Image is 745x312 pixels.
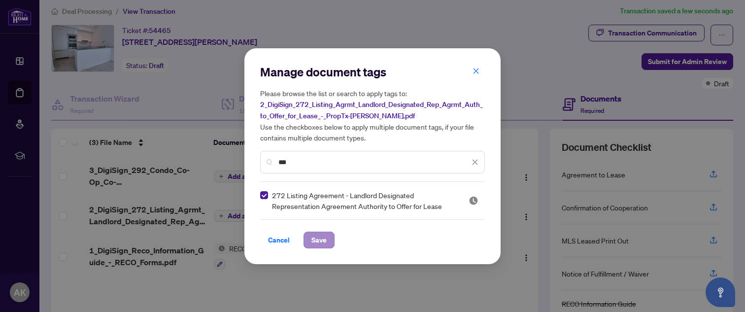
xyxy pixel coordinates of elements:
button: Cancel [260,232,298,248]
span: Pending Review [469,196,478,206]
img: status [469,196,478,206]
h5: Please browse the list or search to apply tags to: Use the checkboxes below to apply multiple doc... [260,88,485,143]
button: Open asap [706,277,735,307]
h2: Manage document tags [260,64,485,80]
span: 2_DigiSign_272_Listing_Agrmt_Landlord_Designated_Rep_Agrmt_Auth_to_Offer_for_Lease_-_PropTx-[PERS... [260,100,483,120]
span: Cancel [268,232,290,248]
span: close [473,68,479,74]
button: Save [304,232,335,248]
span: Save [311,232,327,248]
span: close [472,159,478,166]
span: 272 Listing Agreement - Landlord Designated Representation Agreement Authority to Offer for Lease [272,190,457,211]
